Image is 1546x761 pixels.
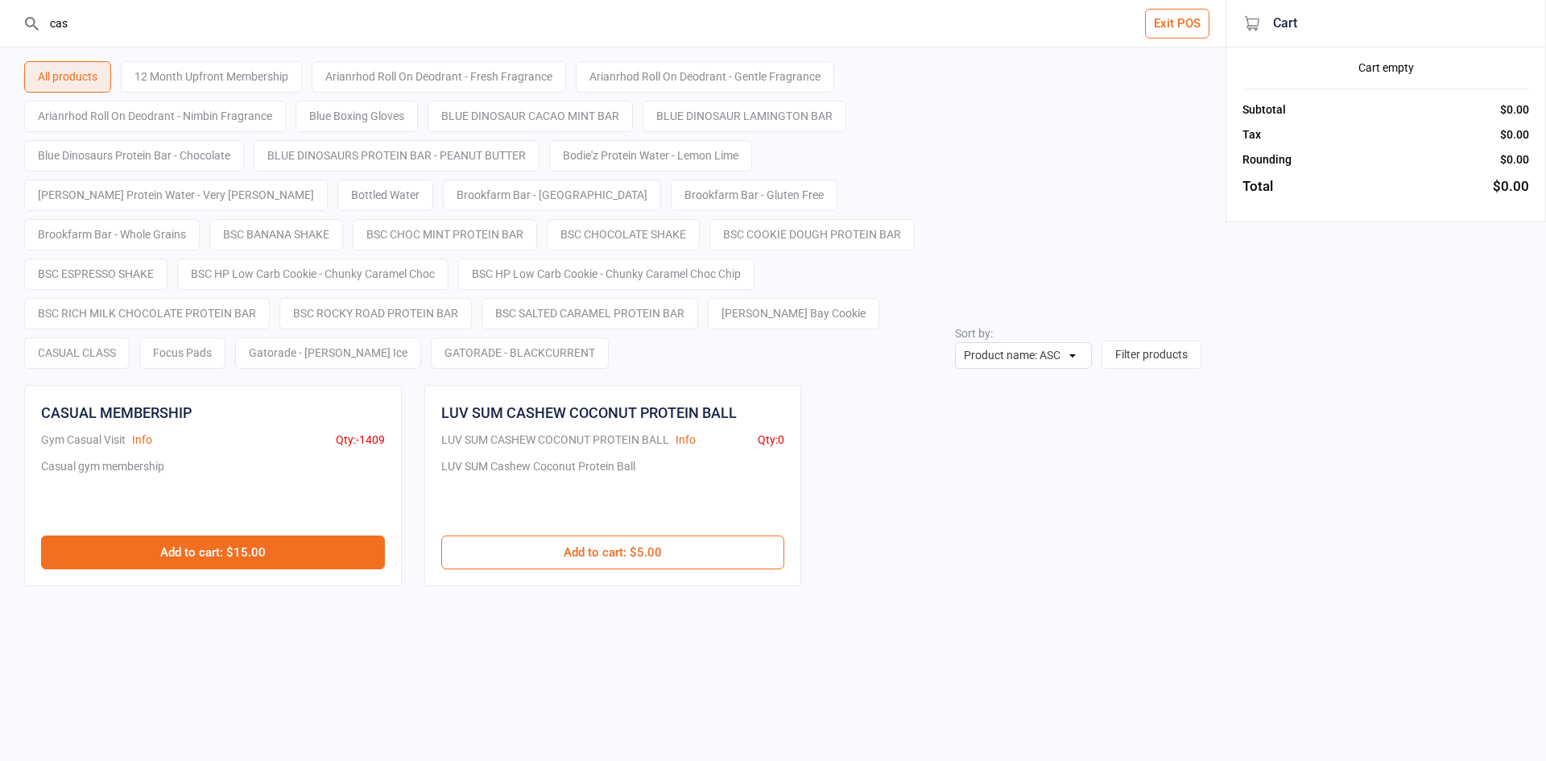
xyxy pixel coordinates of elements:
[1500,151,1529,168] div: $0.00
[1242,126,1261,143] div: Tax
[443,180,661,211] div: Brookfarm Bar - [GEOGRAPHIC_DATA]
[1242,176,1273,197] div: Total
[431,337,609,369] div: GATORADE - BLACKCURRENT
[337,180,433,211] div: Bottled Water
[1242,151,1292,168] div: Rounding
[41,402,192,424] div: CASUAL MEMBERSHIP
[41,432,126,449] div: Gym Casual Visit
[955,327,993,340] label: Sort by:
[132,432,152,449] button: Info
[1500,101,1529,118] div: $0.00
[312,61,566,93] div: Arianrhod Roll On Deodrant - Fresh Fragrance
[254,140,539,172] div: BLUE DINOSAURS PROTEIN BAR - PEANUT BUTTER
[121,61,302,93] div: 12 Month Upfront Membership
[177,258,449,290] div: BSC HP Low Carb Cookie - Chunky Caramel Choc
[708,298,879,329] div: [PERSON_NAME] Bay Cookie
[1242,60,1529,77] div: Cart empty
[279,298,472,329] div: BSC ROCKY ROAD PROTEIN BAR
[353,219,537,250] div: BSC CHOC MINT PROTEIN BAR
[24,337,130,369] div: CASUAL CLASS
[549,140,752,172] div: Bodie'z Protein Water - Lemon Lime
[758,432,784,449] div: Qty: 0
[1102,341,1201,369] button: Filter products
[428,101,633,132] div: BLUE DINOSAUR CACAO MINT BAR
[441,536,785,569] button: Add to cart: $5.00
[709,219,915,250] div: BSC COOKIE DOUGH PROTEIN BAR
[336,432,385,449] div: Qty: -1409
[458,258,754,290] div: BSC HP Low Carb Cookie - Chunky Caramel Choc Chip
[1500,126,1529,143] div: $0.00
[441,432,669,449] div: LUV SUM CASHEW COCONUT PROTEIN BALL
[671,180,837,211] div: Brookfarm Bar - Gluten Free
[643,101,846,132] div: BLUE DINOSAUR LAMINGTON BAR
[547,219,700,250] div: BSC CHOCOLATE SHAKE
[482,298,698,329] div: BSC SALTED CARAMEL PROTEIN BAR
[24,180,328,211] div: [PERSON_NAME] Protein Water - Very [PERSON_NAME]
[235,337,421,369] div: Gatorade - [PERSON_NAME] Ice
[1242,101,1286,118] div: Subtotal
[41,458,164,519] div: Casual gym membership
[441,402,737,424] div: LUV SUM CASHEW COCONUT PROTEIN BALL
[139,337,225,369] div: Focus Pads
[1145,9,1209,39] button: Exit POS
[24,298,270,329] div: BSC RICH MILK CHOCOLATE PROTEIN BAR
[296,101,418,132] div: Blue Boxing Gloves
[24,61,111,93] div: All products
[41,536,385,569] button: Add to cart: $15.00
[24,101,286,132] div: Arianrhod Roll On Deodrant - Nimbin Fragrance
[576,61,834,93] div: Arianrhod Roll On Deodrant - Gentle Fragrance
[24,140,244,172] div: Blue Dinosaurs Protein Bar - Chocolate
[24,219,200,250] div: Brookfarm Bar - Whole Grains
[24,258,167,290] div: BSC ESPRESSO SHAKE
[441,458,635,519] div: LUV SUM Cashew Coconut Protein Ball
[1493,176,1529,197] div: $0.00
[676,432,696,449] button: Info
[209,219,343,250] div: BSC BANANA SHAKE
